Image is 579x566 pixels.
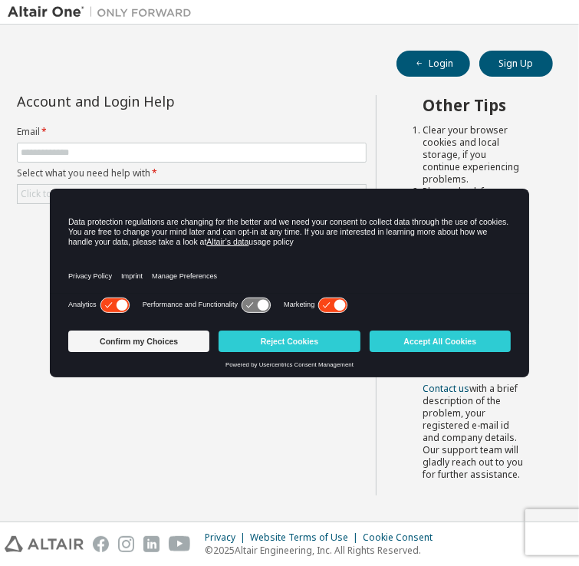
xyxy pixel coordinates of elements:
[93,536,109,552] img: facebook.svg
[205,531,250,544] div: Privacy
[5,536,84,552] img: altair_logo.svg
[118,536,134,552] img: instagram.svg
[396,51,470,77] button: Login
[21,188,81,200] div: Click to select
[143,536,160,552] img: linkedin.svg
[479,51,553,77] button: Sign Up
[363,531,442,544] div: Cookie Consent
[423,186,525,247] li: Please check for [EMAIL_ADDRESS][DOMAIN_NAME] mails in your junk or spam folder.
[205,544,442,557] p: © 2025 Altair Engineering, Inc. All Rights Reserved.
[8,5,199,20] img: Altair One
[423,382,523,481] span: with a brief description of the problem, your registered e-mail id and company details. Our suppo...
[169,536,191,552] img: youtube.svg
[423,95,525,115] h2: Other Tips
[18,185,366,203] div: Click to select
[17,167,367,179] label: Select what you need help with
[17,95,297,107] div: Account and Login Help
[423,382,469,395] a: Contact us
[423,124,525,186] li: Clear your browser cookies and local storage, if you continue experiencing problems.
[17,126,367,138] label: Email
[250,531,363,544] div: Website Terms of Use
